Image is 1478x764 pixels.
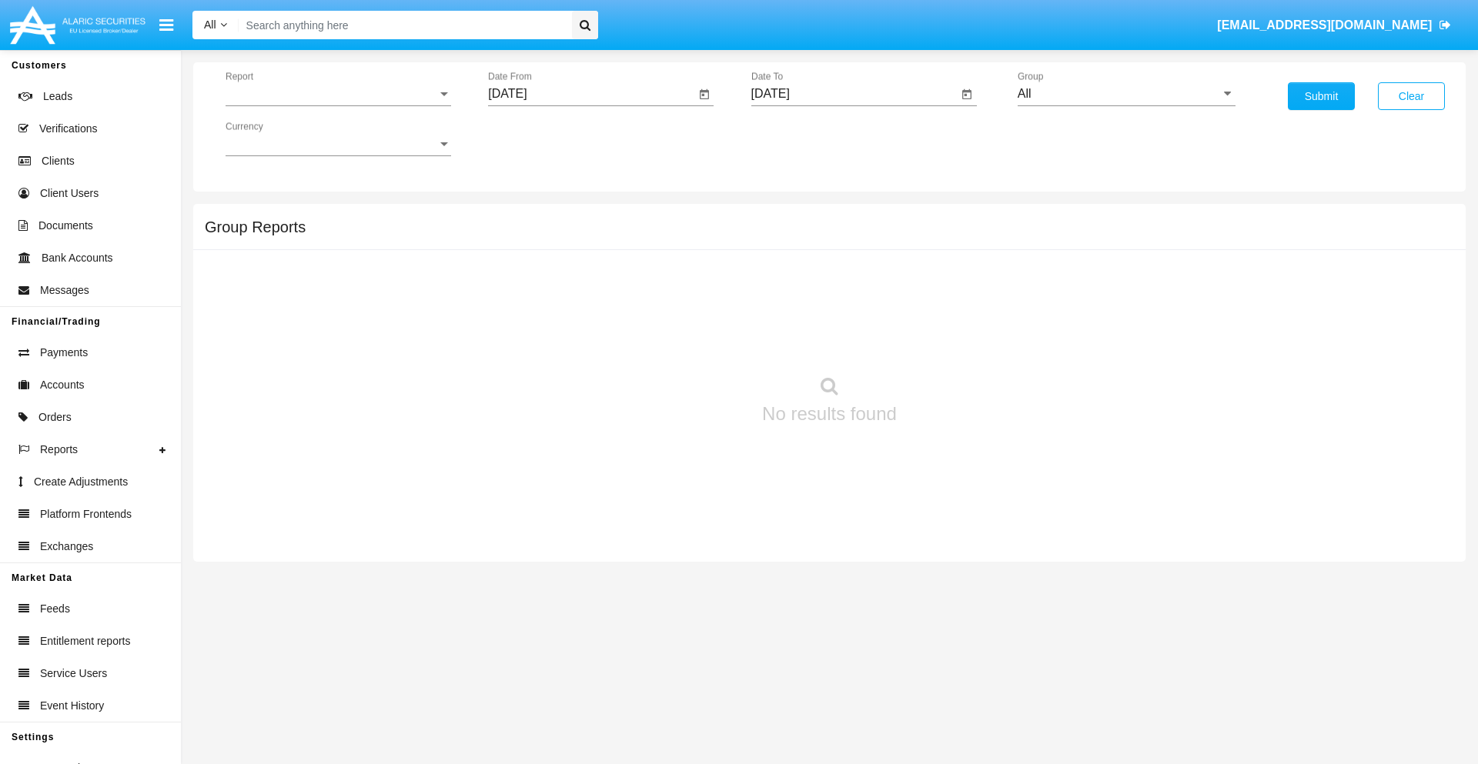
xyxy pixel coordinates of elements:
a: All [192,17,239,33]
span: Create Adjustments [34,474,128,490]
span: Report [226,87,437,101]
span: Messages [40,282,89,299]
span: Currency [226,137,437,151]
input: Search [239,11,567,39]
span: Clients [42,153,75,169]
span: Event History [40,698,104,714]
span: Verifications [39,121,97,137]
button: Open calendar [695,85,714,104]
span: All [204,18,216,31]
span: Leads [43,88,72,105]
span: Orders [38,409,72,425]
span: Accounts [40,377,85,393]
span: Documents [38,218,93,234]
span: Client Users [40,185,99,202]
a: [EMAIL_ADDRESS][DOMAIN_NAME] [1210,4,1459,47]
span: Platform Frontends [40,506,132,522]
span: Bank Accounts [42,250,113,266]
button: Open calendar [958,85,976,104]
h5: Group Reports [205,221,306,233]
img: Logo image [8,2,148,48]
p: No results found [762,400,897,428]
span: Exchanges [40,539,93,555]
span: Reports [40,442,78,458]
span: Service Users [40,666,107,682]
span: [EMAIL_ADDRESS][DOMAIN_NAME] [1217,18,1432,32]
button: Clear [1378,82,1445,110]
button: Submit [1288,82,1355,110]
span: Payments [40,345,88,361]
span: Entitlement reports [40,633,131,649]
span: Feeds [40,601,70,617]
